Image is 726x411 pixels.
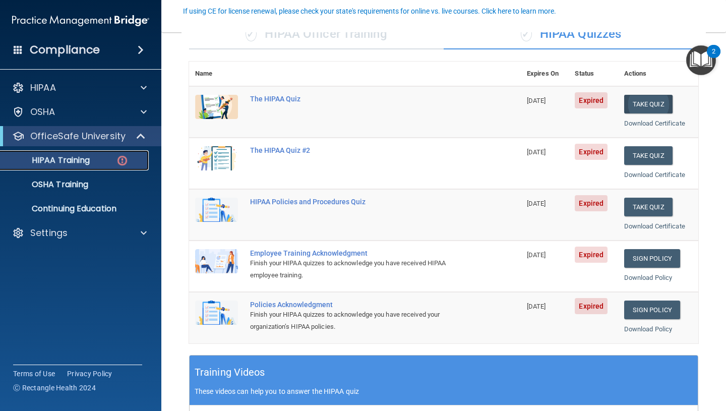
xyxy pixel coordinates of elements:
[7,180,88,190] p: OSHA Training
[624,171,685,179] a: Download Certificate
[624,301,680,319] a: Sign Policy
[12,82,147,94] a: HIPAA
[12,130,146,142] a: OfficeSafe University
[13,369,55,379] a: Terms of Use
[527,97,546,104] span: [DATE]
[527,251,546,259] span: [DATE]
[624,198,673,216] button: Take Quiz
[575,298,608,314] span: Expired
[195,364,265,381] h5: Training Videos
[67,369,112,379] a: Privacy Policy
[12,11,149,31] img: PMB logo
[181,6,558,16] button: If using CE for license renewal, please check your state's requirements for online vs. live cours...
[250,95,470,103] div: The HIPAA Quiz
[12,227,147,239] a: Settings
[575,247,608,263] span: Expired
[444,19,698,49] div: HIPAA Quizzes
[624,222,685,230] a: Download Certificate
[521,62,569,86] th: Expires On
[250,309,470,333] div: Finish your HIPAA quizzes to acknowledge you have received your organization’s HIPAA policies.
[30,227,68,239] p: Settings
[712,51,715,65] div: 2
[624,325,673,333] a: Download Policy
[7,155,90,165] p: HIPAA Training
[189,19,444,49] div: HIPAA Officer Training
[624,120,685,127] a: Download Certificate
[195,387,693,395] p: These videos can help you to answer the HIPAA quiz
[575,195,608,211] span: Expired
[575,144,608,160] span: Expired
[7,204,144,214] p: Continuing Education
[30,106,55,118] p: OSHA
[250,146,470,154] div: The HIPAA Quiz #2
[116,154,129,167] img: danger-circle.6113f641.png
[686,45,716,75] button: Open Resource Center, 2 new notifications
[521,26,532,41] span: ✓
[250,249,470,257] div: Employee Training Acknowledgment
[527,200,546,207] span: [DATE]
[624,274,673,281] a: Download Policy
[30,43,100,57] h4: Compliance
[527,303,546,310] span: [DATE]
[624,146,673,165] button: Take Quiz
[527,148,546,156] span: [DATE]
[30,82,56,94] p: HIPAA
[12,106,147,118] a: OSHA
[30,130,126,142] p: OfficeSafe University
[13,383,96,393] span: Ⓒ Rectangle Health 2024
[189,62,244,86] th: Name
[624,95,673,113] button: Take Quiz
[250,198,470,206] div: HIPAA Policies and Procedures Quiz
[250,301,470,309] div: Policies Acknowledgment
[569,62,618,86] th: Status
[246,26,257,41] span: ✓
[575,92,608,108] span: Expired
[250,257,470,281] div: Finish your HIPAA quizzes to acknowledge you have received HIPAA employee training.
[624,249,680,268] a: Sign Policy
[183,8,556,15] div: If using CE for license renewal, please check your state's requirements for online vs. live cours...
[618,62,698,86] th: Actions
